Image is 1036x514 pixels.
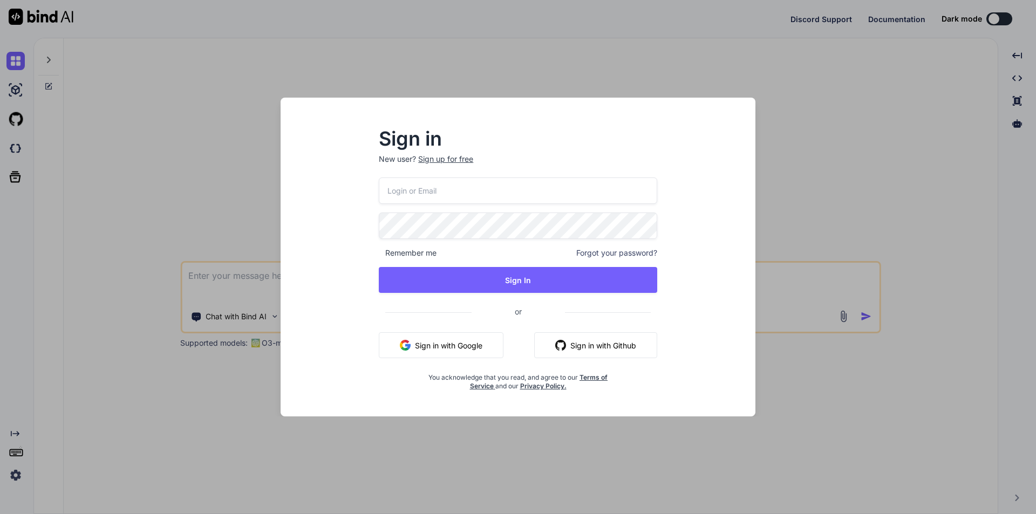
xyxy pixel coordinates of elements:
[418,154,473,165] div: Sign up for free
[534,332,657,358] button: Sign in with Github
[425,367,611,390] div: You acknowledge that you read, and agree to our and our
[379,267,657,293] button: Sign In
[379,154,657,177] p: New user?
[472,298,565,325] span: or
[379,130,657,147] h2: Sign in
[379,248,437,258] span: Remember me
[576,248,657,258] span: Forgot your password?
[470,373,608,390] a: Terms of Service
[379,332,503,358] button: Sign in with Google
[379,177,657,204] input: Login or Email
[520,382,567,390] a: Privacy Policy.
[555,340,566,351] img: github
[400,340,411,351] img: google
